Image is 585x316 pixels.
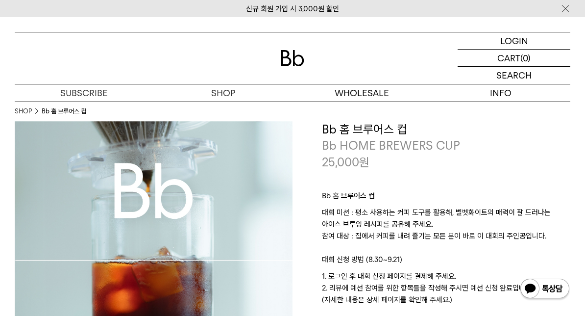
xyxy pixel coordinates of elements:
p: Bb HOME BREWERS CUP [322,137,570,154]
a: CART (0) [458,50,570,67]
a: SUBSCRIBE [15,84,154,102]
p: 대회 신청 방법 (8.30~9.21) [322,254,570,270]
a: 신규 회원 가입 시 3,000원 할인 [246,4,339,13]
p: (0) [520,50,531,66]
a: SHOP [154,84,293,102]
li: Bb 홈 브루어스 컵 [42,106,86,116]
span: 원 [359,155,369,169]
p: Bb 홈 브루어스 컵 [322,190,570,207]
p: 대회 미션 : 평소 사용하는 커피 도구를 활용해, 벨벳화이트의 매력이 잘 드러나는 아이스 브루잉 레시피를 공유해 주세요. 참여 대상 : 집에서 커피를 내려 즐기는 모든 분이 ... [322,207,570,254]
p: SEARCH [496,67,532,84]
p: WHOLESALE [292,84,432,102]
p: INFO [432,84,571,102]
img: 카카오톡 채널 1:1 채팅 버튼 [519,278,570,301]
p: CART [497,50,520,66]
h3: Bb 홈 브루어스 컵 [322,121,570,138]
img: 로고 [281,50,304,66]
a: LOGIN [458,32,570,50]
p: LOGIN [500,32,528,49]
p: 25,000 [322,154,369,171]
a: SHOP [15,106,32,116]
